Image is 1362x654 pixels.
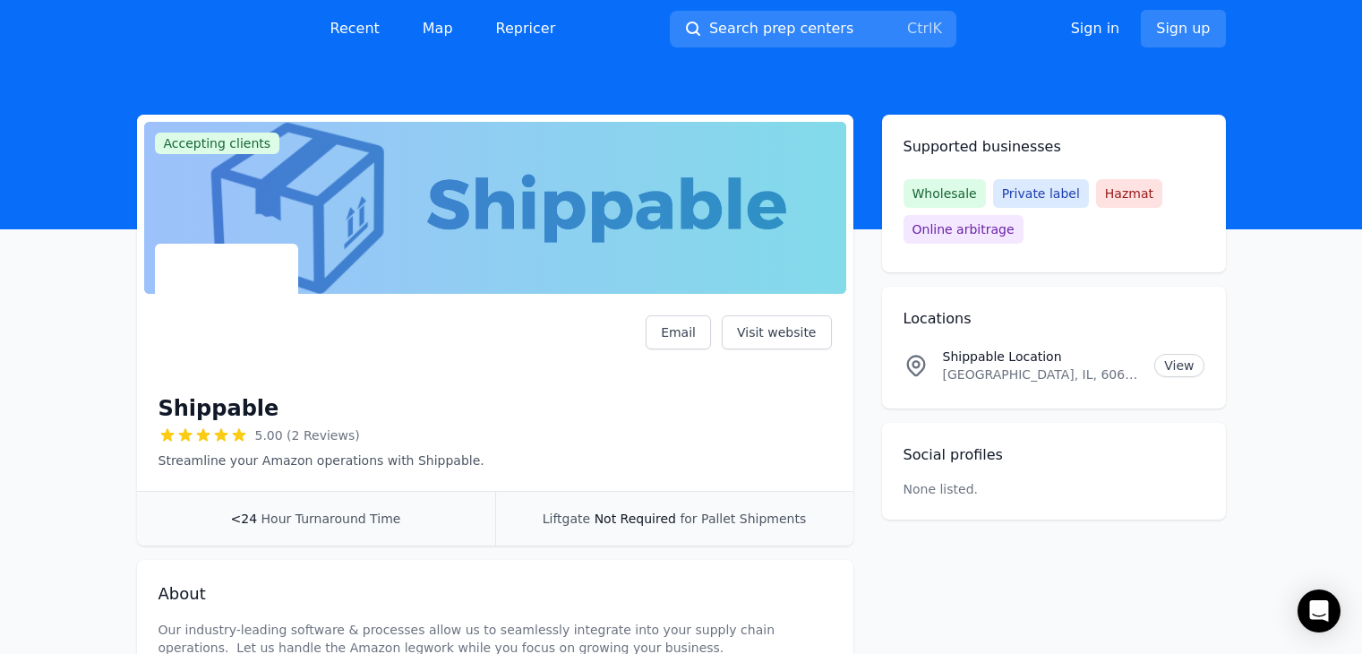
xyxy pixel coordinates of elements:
[1096,179,1162,208] span: Hazmat
[595,512,676,526] span: Not Required
[943,366,1141,383] p: [GEOGRAPHIC_DATA], IL, 60602, [GEOGRAPHIC_DATA]
[904,179,986,208] span: Wholesale
[158,581,832,607] h2: About
[482,11,570,47] a: Repricer
[907,20,932,37] kbd: Ctrl
[1298,589,1341,632] div: Open Intercom Messenger
[904,136,1204,158] h2: Supported businesses
[155,133,280,154] span: Accepting clients
[255,426,360,444] span: 5.00 (2 Reviews)
[993,179,1089,208] span: Private label
[904,444,1204,466] h2: Social profiles
[670,11,956,47] button: Search prep centersCtrlK
[316,11,394,47] a: Recent
[904,215,1024,244] span: Online arbitrage
[932,20,942,37] kbd: K
[904,308,1204,330] h2: Locations
[722,315,832,349] a: Visit website
[543,512,590,526] span: Liftgate
[646,315,711,349] a: Email
[904,480,979,498] p: None listed.
[943,348,1141,366] p: Shippable Location
[261,512,401,526] span: Hour Turnaround Time
[1071,18,1120,39] a: Sign in
[709,18,853,39] span: Search prep centers
[1141,10,1225,47] a: Sign up
[231,512,258,526] span: <24
[158,452,484,469] p: Streamline your Amazon operations with Shippable.
[680,512,806,526] span: for Pallet Shipments
[1154,354,1204,377] a: View
[158,394,279,423] h1: Shippable
[137,16,280,41] img: PrepCenter
[408,11,467,47] a: Map
[158,247,295,383] img: Shippable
